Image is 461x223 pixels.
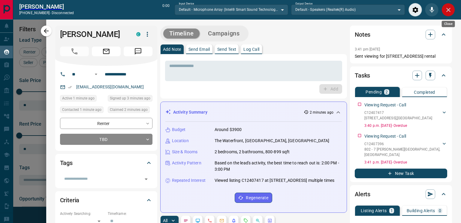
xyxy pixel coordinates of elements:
label: Input Device [179,2,194,6]
p: 3:41 pm [DATE] [355,47,380,51]
h2: Tasks [355,71,370,80]
p: Viewing Request - Call [364,133,406,139]
p: Size & Rooms [172,149,198,155]
p: C12407417 [364,110,432,115]
h2: Criteria [60,195,80,205]
svg: Email Verified [68,85,72,89]
span: Call [60,47,89,56]
p: 0 [439,209,441,213]
p: Activity Summary [173,109,207,115]
p: 0:00 [162,3,170,17]
div: Activity Summary2 minutes ago [165,107,342,118]
div: Tags [60,156,152,170]
p: Send Email [188,47,210,51]
button: New Task [355,169,447,178]
button: Open [142,175,150,183]
div: Close [441,3,455,17]
svg: Emails [219,218,224,223]
div: Renter [60,118,152,129]
p: Location [172,138,189,144]
p: Completed [414,90,435,94]
p: Sent viewing for [STREET_ADDRESS] rental [355,53,447,60]
span: Contacted 1 minute ago [62,107,101,113]
span: disconnected [52,11,74,15]
p: Add Note [163,47,181,51]
svg: Agent Actions [267,218,272,223]
div: Mute [425,3,438,17]
p: 3:40 p.m. [DATE] - Overdue [364,123,447,128]
p: Based on the lead's activity, the best time to reach out is: 2:00 PM - 3:00 PM [215,160,342,173]
p: All [163,218,168,223]
div: Tue Sep 16 2025 [60,95,105,103]
h2: [PERSON_NAME] [19,3,74,10]
span: Claimed 2 minutes ago [110,107,148,113]
p: Listing Alerts [361,209,387,213]
p: Pending [366,90,382,94]
span: Email [92,47,121,56]
h2: Alerts [355,189,370,199]
div: Tue Sep 16 2025 [108,106,152,115]
div: TBD [60,134,152,145]
div: C12407396802 - 7 [PERSON_NAME][GEOGRAPHIC_DATA],[GEOGRAPHIC_DATA] [364,140,447,159]
button: Campaigns [202,29,246,38]
p: Activity Pattern [172,160,201,166]
p: 2 minutes ago [310,110,333,115]
p: [STREET_ADDRESS] , [GEOGRAPHIC_DATA] [364,115,432,121]
p: Actively Searching: [60,211,105,216]
div: Alerts [355,187,447,201]
svg: Opportunities [255,218,260,223]
label: Output Device [295,2,312,6]
p: Building Alerts [407,209,435,213]
span: Active 1 minute ago [62,95,95,101]
p: The Waterfront, [GEOGRAPHIC_DATA], [GEOGRAPHIC_DATA] [215,138,330,144]
p: Viewing Request - Call [364,102,406,108]
p: 2 bedrooms, 2 bathrooms, 800-899 sqft [215,149,290,155]
p: Budget [172,127,186,133]
div: condos.ca [136,32,140,36]
p: Around $3900 [215,127,242,133]
svg: Notes [183,218,188,223]
svg: Lead Browsing Activity [195,218,200,223]
p: 3:41 p.m. [DATE] - Overdue [364,160,447,165]
p: 2 [385,90,388,94]
button: Timeline [163,29,200,38]
div: Default - Microphone Array (Intel® Smart Sound Technology for Digital Microphones) [175,5,288,15]
svg: Calls [207,218,212,223]
p: Viewed listing C12407417 at [STREET_ADDRESS] multiple times [215,177,335,184]
p: 1 [390,209,393,213]
svg: Listing Alerts [231,218,236,223]
div: Default - Speakers (Realtek(R) Audio) [291,5,405,15]
div: Notes [355,27,447,42]
div: Tue Sep 16 2025 [60,106,105,115]
span: Message [124,47,152,56]
div: Tue Sep 16 2025 [108,95,152,103]
div: Tasks [355,68,447,83]
h2: Notes [355,30,370,39]
h1: [PERSON_NAME] [60,29,127,39]
div: Criteria [60,193,152,207]
svg: Requests [243,218,248,223]
p: Send Text [217,47,237,51]
div: C12407417[STREET_ADDRESS],[GEOGRAPHIC_DATA] [364,109,447,122]
p: C12407396 [364,141,441,147]
p: Log Call [243,47,259,51]
span: Signed up 3 minutes ago [110,95,150,101]
p: Timeframe: [108,211,152,216]
a: [EMAIL_ADDRESS][DOMAIN_NAME] [76,84,144,89]
button: Regenerate [235,193,272,203]
p: 802 - 7 [PERSON_NAME][GEOGRAPHIC_DATA] , [GEOGRAPHIC_DATA] [364,147,441,157]
h2: Tags [60,158,73,168]
div: Audio Settings [408,3,422,17]
p: Repeated Interest [172,177,206,184]
p: [PHONE_NUMBER] - [19,10,74,16]
div: Close [442,21,455,27]
button: Open [92,71,100,78]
